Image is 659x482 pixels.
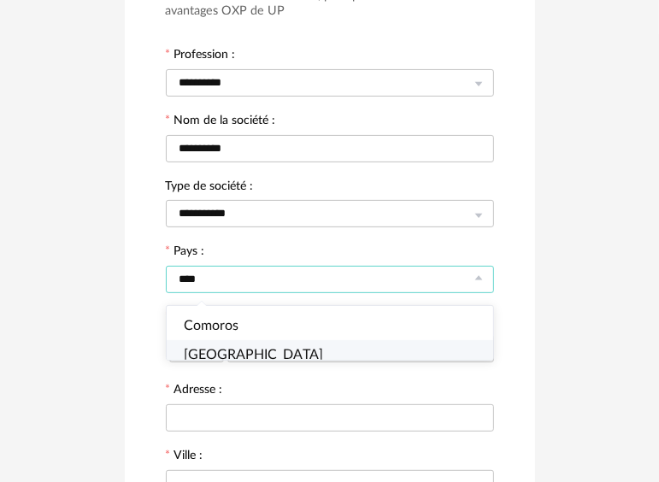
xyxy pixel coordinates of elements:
span: Comoros [184,319,238,332]
label: Nom de la société : [166,115,276,130]
label: Ville : [166,450,203,465]
label: Pays : [166,245,205,261]
label: Profession : [166,49,236,64]
span: [GEOGRAPHIC_DATA] [184,348,323,361]
label: Type de société : [166,180,254,196]
label: Adresse : [166,384,223,399]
